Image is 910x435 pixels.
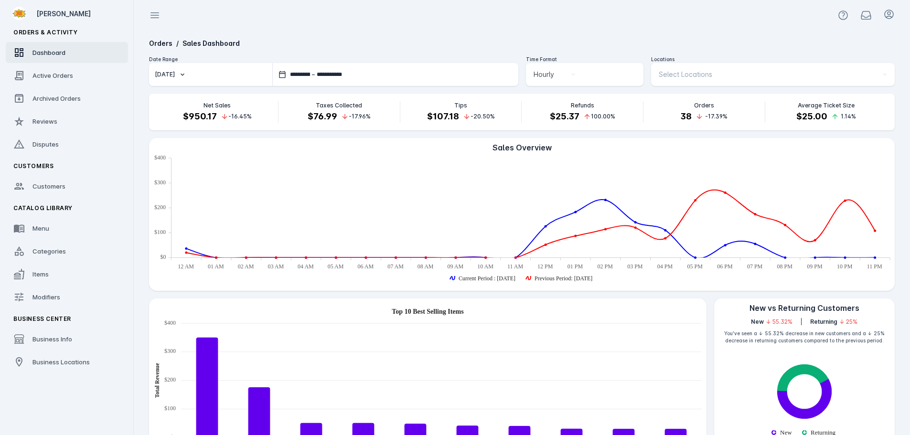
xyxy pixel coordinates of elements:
[395,257,396,258] ellipse: Sun Oct 05 2025 07:00:00 GMT-0500 (Central Daylight Time): 0, Previous Period: Sep 28
[154,204,166,211] text: $200
[36,9,124,19] div: [PERSON_NAME]
[784,224,786,226] ellipse: Sun Oct 05 2025 20:00:00 GMT-0500 (Central Daylight Time): 130.99, Previous Period: Sep 28
[185,248,187,249] ellipse: Sun Oct 05 2025 00:00:00 GMT-0500 (Central Daylight Time): 36.68, Current Period : Oct 05
[535,275,592,282] text: Previous Period: [DATE]
[717,263,733,270] text: 06 PM
[777,364,828,391] path: Returning: 41.67%. Fulfillment Type Stats
[635,222,636,223] ellipse: Sun Oct 05 2025 15:00:00 GMT-0500 (Central Daylight Time): 142.1, Current Period : Oct 05
[6,65,128,86] a: Active Orders
[149,39,172,47] a: Orders
[387,263,404,270] text: 07 AM
[312,70,315,79] span: –
[32,247,66,255] span: Categories
[714,326,895,348] div: You've seen a ↓ 55.32% decrease in new customers and a ↓ 25% decrease in returning customers comp...
[591,112,615,121] span: 100.00%
[32,293,60,301] span: Modifiers
[695,200,696,201] ellipse: Sun Oct 05 2025 17:00:00 GMT-0500 (Central Daylight Time): 230.45, Previous Period: Sep 28
[841,112,856,121] span: 1.14%
[32,270,49,278] span: Items
[149,63,272,86] button: [DATE]
[328,263,344,270] text: 05 AM
[454,101,467,110] p: Tips
[365,257,366,258] ellipse: Sun Oct 05 2025 06:00:00 GMT-0500 (Central Daylight Time): 0, Previous Period: Sep 28
[844,200,846,202] ellipse: Sun Oct 05 2025 22:00:00 GMT-0500 (Central Daylight Time): 228.71, Previous Period: Sep 28
[418,263,434,270] text: 08 AM
[6,264,128,285] a: Items
[777,379,831,418] path: New: 58.33%. Fulfillment Type Stats
[149,142,895,153] div: Sales Overview
[537,263,553,270] text: 12 PM
[455,257,457,258] ellipse: Sun Oct 05 2025 09:00:00 GMT-0500 (Central Daylight Time): 0, Previous Period: Sep 28
[6,241,128,262] a: Categories
[777,263,793,270] text: 08 PM
[810,318,837,326] span: Returning
[182,39,240,47] a: Sales Dashboard
[155,70,175,79] div: [DATE]
[32,95,81,102] span: Archived Orders
[681,110,692,123] h4: 38
[164,348,176,354] text: $300
[567,263,583,270] text: 01 PM
[694,101,714,110] p: Orders
[392,308,464,315] text: Top 10 Best Selling Items
[185,252,187,253] ellipse: Sun Oct 05 2025 00:00:00 GMT-0500 (Central Daylight Time): 20.25, Previous Period: Sep 28
[597,263,613,270] text: 02 PM
[575,235,576,237] ellipse: Sun Oct 05 2025 13:00:00 GMT-0500 (Central Daylight Time): 87.15, Previous Period: Sep 28
[316,101,362,110] p: Taxes Collected
[154,179,166,186] text: $300
[154,154,166,161] text: $400
[627,263,643,270] text: 03 PM
[6,176,128,197] a: Customers
[526,275,592,282] g: Previous Period: Sep 28 series is showing, press enter to hide the Previous Period: Sep 28 series
[6,88,128,109] a: Archived Orders
[13,204,73,212] span: Catalog Library
[534,69,554,80] span: Hourly
[800,318,803,326] div: |
[275,257,277,258] ellipse: Sun Oct 05 2025 03:00:00 GMT-0500 (Central Daylight Time): 0, Previous Period: Sep 28
[268,263,284,270] text: 03 AM
[814,257,816,258] ellipse: Sun Oct 05 2025 21:00:00 GMT-0500 (Central Daylight Time): 0, Current Period : Oct 05
[450,275,515,282] g: Current Period : Oct 05 series is showing, press enter to hide the Current Period : Oct 05 series
[32,224,49,232] span: Menu
[545,225,546,227] ellipse: Sun Oct 05 2025 12:00:00 GMT-0500 (Central Daylight Time): 125.7, Current Period : Oct 05
[725,192,726,193] ellipse: Sun Oct 05 2025 18:00:00 GMT-0500 (Central Daylight Time): 260.9, Previous Period: Sep 28
[246,257,247,258] ellipse: Sun Oct 05 2025 02:00:00 GMT-0500 (Central Daylight Time): 0, Previous Period: Sep 28
[659,69,712,80] span: Select Locations
[448,263,464,270] text: 09 AM
[32,140,59,148] span: Disputes
[664,230,666,231] ellipse: Sun Oct 05 2025 16:00:00 GMT-0500 (Central Daylight Time): 110.04, Current Period : Oct 05
[796,110,827,123] h4: $25.00
[183,110,217,123] h4: $950.17
[751,318,764,326] span: New
[545,244,546,245] ellipse: Sun Oct 05 2025 12:00:00 GMT-0500 (Central Daylight Time): 51.86, Previous Period: Sep 28
[754,243,756,244] ellipse: Sun Oct 05 2025 19:00:00 GMT-0500 (Central Daylight Time): 55.15, Current Period : Oct 05
[575,211,576,212] ellipse: Sun Oct 05 2025 13:00:00 GMT-0500 (Central Daylight Time): 183.37, Current Period : Oct 05
[149,56,518,63] div: Date Range
[32,182,65,190] span: Customers
[837,263,853,270] text: 10 PM
[6,329,128,350] a: Business Info
[839,318,857,326] span: ↓ 25%
[664,237,666,239] ellipse: Sun Oct 05 2025 16:00:00 GMT-0500 (Central Daylight Time): 77.73, Previous Period: Sep 28
[6,351,128,372] a: Business Locations
[228,112,252,121] span: -16.45%
[550,110,579,123] h4: $25.37
[807,263,823,270] text: 09 PM
[32,117,57,125] span: Reviews
[784,257,786,258] ellipse: Sun Oct 05 2025 20:00:00 GMT-0500 (Central Daylight Time): 0, Current Period : Oct 05
[747,263,763,270] text: 07 PM
[149,153,895,291] ejs-chart: . Syncfusion interactive chart.
[814,239,816,241] ellipse: Sun Oct 05 2025 21:00:00 GMT-0500 (Central Daylight Time): 70.25, Previous Period: Sep 28
[32,358,90,366] span: Business Locations
[164,319,176,326] text: $400
[695,257,696,258] ellipse: Sun Oct 05 2025 17:00:00 GMT-0500 (Central Daylight Time): 0, Current Period : Oct 05
[164,405,176,412] text: $100
[164,376,176,383] text: $200
[6,218,128,239] a: Menu
[515,257,516,258] ellipse: Sun Oct 05 2025 11:00:00 GMT-0500 (Central Daylight Time): 0, Previous Period: Sep 28
[571,101,594,110] p: Refunds
[714,302,895,314] div: New vs Returning Customers
[725,244,726,246] ellipse: Sun Oct 05 2025 18:00:00 GMT-0500 (Central Daylight Time): 49.97, Current Period : Oct 05
[238,263,254,270] text: 02 AM
[471,112,495,121] span: -20.50%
